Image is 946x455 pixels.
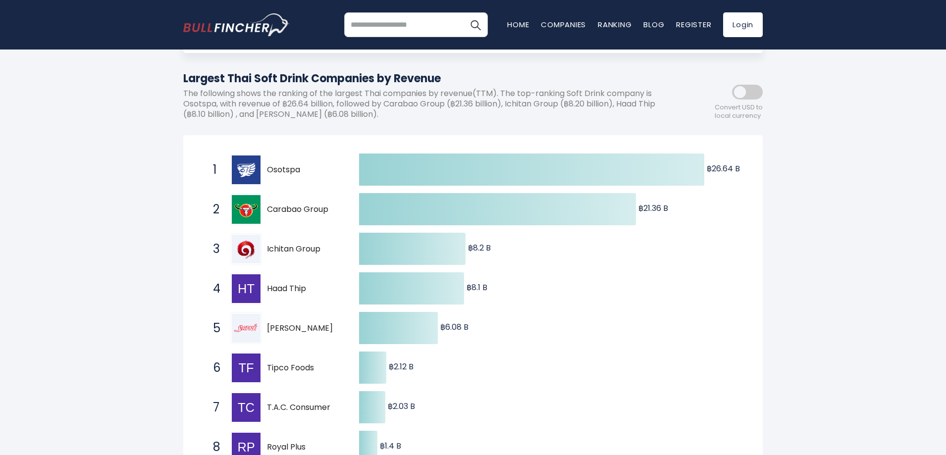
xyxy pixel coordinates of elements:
text: ฿21.36 B [638,202,668,214]
span: Haad Thip [267,284,342,294]
span: Osotspa [267,165,342,175]
h1: Largest Thai Soft Drink Companies by Revenue [183,70,674,87]
text: ฿6.08 B [440,321,469,333]
img: Ichitan Group [232,235,261,263]
text: ฿8.1 B [467,282,487,293]
img: Tipco Foods [232,354,261,382]
span: Royal Plus [267,442,342,453]
img: Carabao Group [232,195,261,224]
span: T.A.C. Consumer [267,403,342,413]
button: Search [463,12,488,37]
span: Convert USD to local currency [715,103,763,120]
a: Blog [643,19,664,30]
span: 7 [208,399,218,416]
img: T.A.C. Consumer [232,393,261,422]
span: 6 [208,359,218,376]
span: Carabao Group [267,204,342,215]
p: The following shows the ranking of the largest Thai companies by revenue(TTM). The top-ranking So... [183,89,674,119]
span: 3 [208,241,218,257]
span: [PERSON_NAME] [267,323,342,334]
span: Tipco Foods [267,363,342,373]
img: Osotspa [232,155,261,184]
a: Go to homepage [183,13,290,36]
span: 5 [208,320,218,337]
span: Ichitan Group [267,244,342,254]
a: Ranking [598,19,631,30]
img: Sappe [232,314,261,343]
a: Register [676,19,711,30]
a: Home [507,19,529,30]
span: 1 [208,161,218,178]
a: Login [723,12,763,37]
text: ฿26.64 B [707,163,740,174]
span: 4 [208,280,218,297]
text: ฿8.2 B [468,242,491,253]
text: ฿1.4 B [380,440,401,452]
text: ฿2.03 B [388,401,415,412]
a: Companies [541,19,586,30]
img: bullfincher logo [183,13,290,36]
text: ฿2.12 B [389,361,414,372]
span: 2 [208,201,218,218]
img: Haad Thip [232,274,261,303]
